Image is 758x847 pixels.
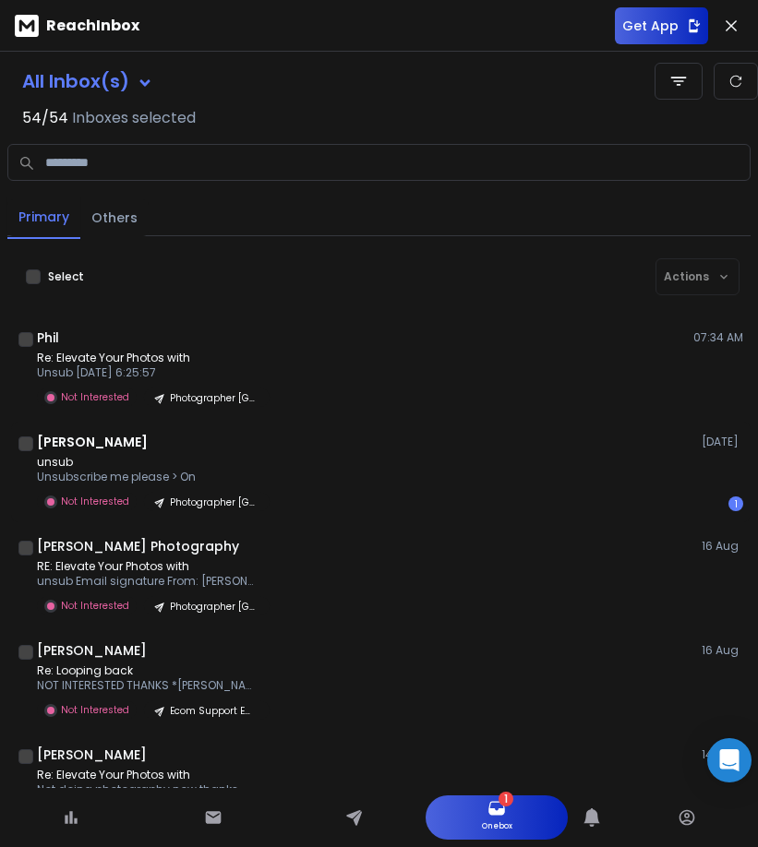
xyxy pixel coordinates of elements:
[170,495,259,509] p: Photographer [GEOGRAPHIC_DATA]
[37,537,239,555] h1: [PERSON_NAME] Photography
[487,799,506,817] a: 1
[170,704,259,718] p: Ecom Support Email Camp
[482,817,512,836] p: Onebox
[61,390,129,404] p: Not Interested
[37,328,59,347] h1: Phil
[61,703,129,717] p: Not Interested
[702,747,743,762] p: 14 Aug
[37,641,147,660] h1: [PERSON_NAME]
[72,107,196,129] h3: Inboxes selected
[702,435,743,449] p: [DATE]
[37,746,147,764] h1: [PERSON_NAME]
[693,330,743,345] p: 07:34 AM
[37,433,148,451] h1: [PERSON_NAME]
[702,539,743,554] p: 16 Aug
[37,574,259,589] p: unsub Email signature From: [PERSON_NAME]
[61,599,129,613] p: Not Interested
[37,559,259,574] p: RE: Elevate Your Photos with
[37,678,259,693] p: NOT INTERESTED THANKS *[PERSON_NAME]
[46,15,139,37] p: ReachInbox
[504,792,508,806] span: 1
[61,495,129,508] p: Not Interested
[702,643,743,658] p: 16 Aug
[7,63,168,100] button: All Inbox(s)
[37,663,259,678] p: Re: Looping back
[170,391,259,405] p: Photographer [GEOGRAPHIC_DATA]
[37,768,259,782] p: Re: Elevate Your Photos with
[615,7,708,44] button: Get App
[22,72,129,90] h1: All Inbox(s)
[728,496,743,511] div: 1
[37,365,259,380] p: Unsub [DATE] 6:25:57
[37,455,259,470] p: unsub
[37,351,259,365] p: Re: Elevate Your Photos with
[7,197,80,239] button: Primary
[37,782,259,797] p: Not doing photography now thanks
[22,107,68,129] span: 54 / 54
[37,470,259,484] p: Unsubscribe me please > On
[80,197,149,238] button: Others
[170,600,259,614] p: Photographer [GEOGRAPHIC_DATA]
[707,738,752,782] div: Open Intercom Messenger
[48,269,84,284] label: Select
